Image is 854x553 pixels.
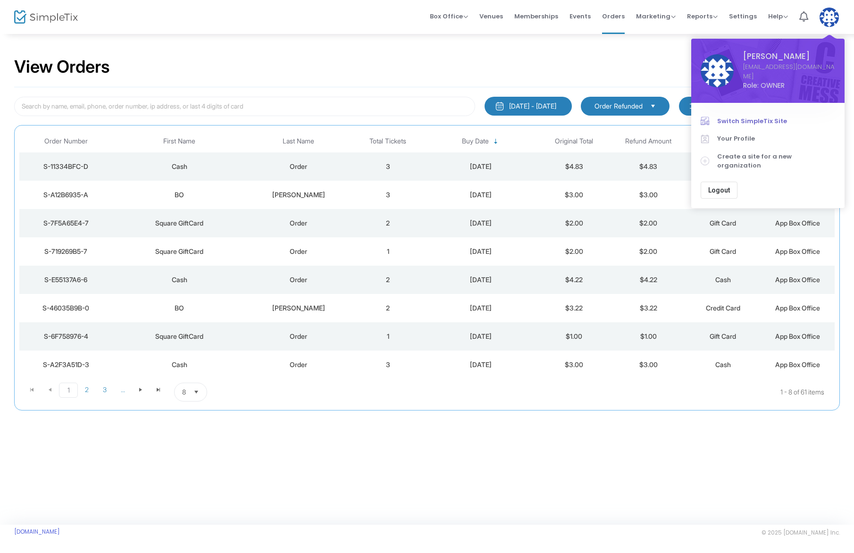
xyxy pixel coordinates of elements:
td: 1 [351,237,425,266]
input: Search by name, email, phone, order number, ip address, or last 4 digits of card [14,97,475,116]
span: Cash [715,276,731,284]
div: BO [115,190,244,200]
button: Select [646,101,660,111]
span: Credit Card [706,304,740,312]
th: Total Tickets [351,130,425,152]
td: 3 [351,181,425,209]
span: First Name [163,137,195,145]
span: Go to the next page [137,386,144,394]
div: Square GiftCard [115,332,244,341]
img: filter [689,101,699,111]
div: S-6F758976-4 [22,332,110,341]
span: © 2025 [DOMAIN_NAME] Inc. [762,529,840,536]
span: Sortable [492,138,500,145]
span: App Box Office [775,332,820,340]
img: monthly [495,101,504,111]
div: Order [249,247,348,256]
span: Switch SimpleTix Site [717,117,835,126]
span: Reports [687,12,718,21]
span: Go to the last page [155,386,162,394]
span: App Box Office [775,219,820,227]
a: Create a site for a new organization [701,148,835,175]
td: 1 [351,322,425,351]
div: Cash [115,360,244,369]
th: Refund Amount [611,130,686,152]
span: Gift Card [710,219,736,227]
span: Create a site for a new organization [717,152,835,170]
div: Order [249,218,348,228]
td: $2.00 [537,237,611,266]
span: Go to the last page [150,383,167,397]
div: 9/17/2025 [427,275,535,285]
m-button: Advanced filters [679,97,766,116]
div: Cash [115,275,244,285]
div: S-11334BFC-D [22,162,110,171]
button: [DATE] - [DATE] [485,97,572,116]
td: $2.00 [611,209,686,237]
span: Buy Date [462,137,489,145]
span: Role: OWNER [743,81,835,91]
span: Last Name [283,137,314,145]
td: $2.00 [611,237,686,266]
div: 9/17/2025 [427,332,535,341]
span: Page 1 [59,383,78,398]
h2: View Orders [14,57,110,77]
span: Settings [729,4,757,28]
td: 3 [351,351,425,379]
div: Square GiftCard [115,218,244,228]
div: 9/18/2025 [427,162,535,171]
div: 9/18/2025 [427,190,535,200]
div: Data table [19,130,835,379]
a: [DOMAIN_NAME] [14,528,60,536]
span: Marketing [636,12,676,21]
td: 2 [351,294,425,322]
div: 9/17/2025 [427,247,535,256]
div: 9/18/2025 [427,218,535,228]
div: GIBSON [249,303,348,313]
span: Events [569,4,591,28]
span: Order Refunded [594,101,643,111]
span: 8 [182,387,186,397]
span: App Box Office [775,276,820,284]
div: Order [249,275,348,285]
div: S-A12B6935-A [22,190,110,200]
span: App Box Office [775,304,820,312]
div: Square GiftCard [115,247,244,256]
div: 9/17/2025 [427,303,535,313]
td: $3.00 [537,351,611,379]
div: GIBSON [249,190,348,200]
td: 3 [351,152,425,181]
span: Orders [602,4,625,28]
span: Page 2 [78,383,96,397]
button: Logout [701,182,737,199]
span: Go to the next page [132,383,150,397]
span: Help [768,12,788,21]
button: Select [190,383,203,401]
a: Your Profile [701,130,835,148]
span: Your Profile [717,134,835,143]
div: S-E55137A6-6 [22,275,110,285]
td: $1.00 [537,322,611,351]
a: [EMAIL_ADDRESS][DOMAIN_NAME] [743,62,835,81]
div: S-7F5A65E4-7 [22,218,110,228]
td: $3.22 [537,294,611,322]
td: $4.22 [611,266,686,294]
div: Order [249,162,348,171]
div: BO [115,303,244,313]
span: Venues [479,4,503,28]
span: Order Number [44,137,88,145]
td: $4.83 [611,152,686,181]
kendo-pager-info: 1 - 8 of 61 items [301,383,824,402]
span: App Box Office [775,247,820,255]
td: $3.00 [611,181,686,209]
span: Memberships [514,4,558,28]
span: Cash [715,360,731,369]
span: Page 4 [114,383,132,397]
div: S-A2F3A51D-3 [22,360,110,369]
td: $4.83 [537,152,611,181]
th: Original Total [537,130,611,152]
div: 9/17/2025 [427,360,535,369]
div: S-46035B9B-0 [22,303,110,313]
td: $1.00 [611,322,686,351]
td: 2 [351,209,425,237]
